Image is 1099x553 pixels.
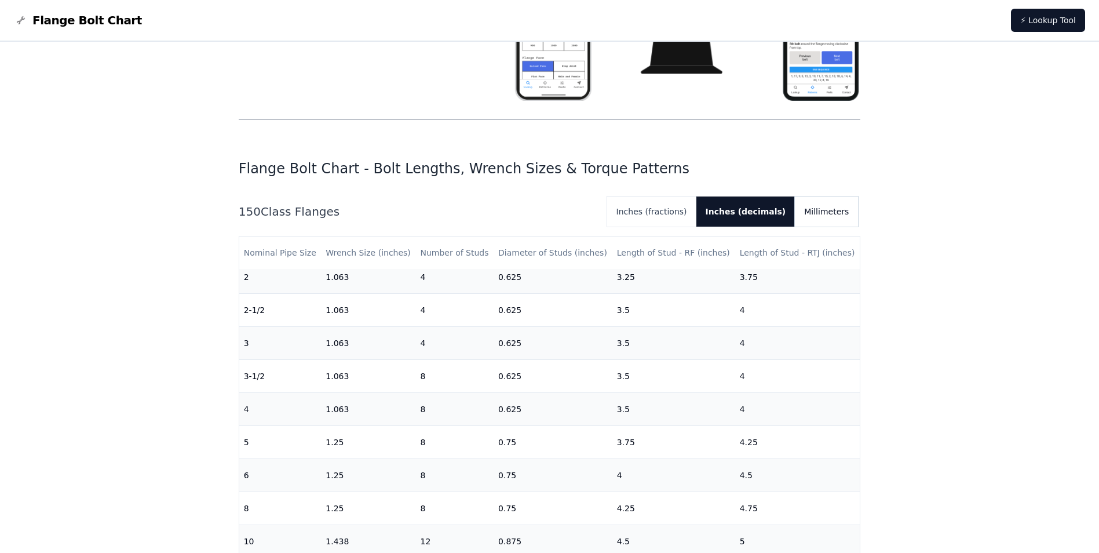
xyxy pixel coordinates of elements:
button: Inches (decimals) [696,197,795,227]
td: 1.063 [321,327,415,360]
td: 0.75 [494,492,612,525]
td: 2-1/2 [239,294,322,327]
td: 3.25 [612,261,735,294]
td: 3.5 [612,294,735,327]
td: 0.625 [494,327,612,360]
td: 6 [239,459,322,492]
td: 4.25 [735,426,860,459]
td: 4 [735,393,860,426]
td: 4 [239,393,322,426]
td: 8 [415,459,494,492]
td: 0.625 [494,294,612,327]
td: 0.625 [494,360,612,393]
td: 3.5 [612,327,735,360]
td: 4 [735,327,860,360]
td: 4.75 [735,492,860,525]
td: 3 [239,327,322,360]
td: 3.75 [612,426,735,459]
td: 0.625 [494,393,612,426]
td: 4 [735,294,860,327]
button: Inches (fractions) [607,197,696,227]
td: 2 [239,261,322,294]
td: 4.25 [612,492,735,525]
td: 1.25 [321,492,415,525]
td: 0.75 [494,426,612,459]
td: 8 [239,492,322,525]
a: Flange Bolt Chart LogoFlange Bolt Chart [14,12,142,28]
td: 5 [239,426,322,459]
td: 0.625 [494,261,612,294]
td: 8 [415,393,494,426]
th: Nominal Pipe Size [239,237,322,270]
td: 1.25 [321,426,415,459]
td: 8 [415,426,494,459]
h2: 150 Class Flanges [239,203,598,220]
td: 3-1/2 [239,360,322,393]
td: 4.5 [735,459,860,492]
a: ⚡ Lookup Tool [1011,9,1085,32]
td: 3.75 [735,261,860,294]
td: 3.5 [612,393,735,426]
td: 8 [415,360,494,393]
td: 4 [735,360,860,393]
th: Length of Stud - RF (inches) [612,237,735,270]
h1: Flange Bolt Chart - Bolt Lengths, Wrench Sizes & Torque Patterns [239,159,861,178]
td: 4 [612,459,735,492]
td: 1.063 [321,294,415,327]
th: Length of Stud - RTJ (inches) [735,237,860,270]
td: 1.063 [321,360,415,393]
td: 4 [415,294,494,327]
td: 4 [415,327,494,360]
td: 1.063 [321,261,415,294]
th: Wrench Size (inches) [321,237,415,270]
td: 8 [415,492,494,525]
img: Flange Bolt Chart Logo [14,13,28,27]
td: 1.063 [321,393,415,426]
td: 1.25 [321,459,415,492]
th: Diameter of Studs (inches) [494,237,612,270]
button: Millimeters [795,197,858,227]
td: 3.5 [612,360,735,393]
span: Flange Bolt Chart [32,12,142,28]
td: 0.75 [494,459,612,492]
th: Number of Studs [415,237,494,270]
td: 4 [415,261,494,294]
